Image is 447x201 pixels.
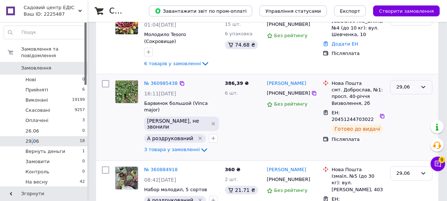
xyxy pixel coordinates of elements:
[25,76,36,83] span: Нові
[25,138,39,145] span: 29,06
[274,101,308,107] span: Без рейтингу
[75,107,85,114] span: 9257
[332,110,374,122] span: ЕН: 20451244703022
[366,8,440,13] a: Створити замовлення
[267,177,310,182] span: [PHONE_NUMBER]
[21,65,51,71] span: Замовлення
[144,147,200,153] span: 3 товара у замовленні
[267,80,306,87] a: [PERSON_NAME]
[274,33,308,38] span: Без рейтингу
[225,167,241,172] span: 360 ₴
[25,128,39,134] span: 26.06
[25,158,50,165] span: Замовити
[267,21,310,27] span: [PHONE_NUMBER]
[24,11,87,17] div: Ваш ID: 2225487
[144,187,207,192] a: Набор молодил, 5 сортов
[340,8,360,14] span: Експорт
[197,135,203,141] svg: Видалити мітку
[144,91,176,96] span: 16:11[DATE]
[82,128,85,134] span: 0
[147,135,193,141] span: А роздрукований
[396,170,418,177] div: 29,06
[334,5,366,16] button: Експорт
[144,177,176,183] span: 08:42[DATE]
[149,5,252,16] button: Завантажити звіт по пром-оплаті
[225,40,258,49] div: 74.68 ₴
[115,12,138,34] img: Фото товару
[225,31,253,36] span: 6 упаковка
[379,8,434,14] span: Створити замовлення
[25,117,48,124] span: Оплачені
[82,87,85,93] span: 6
[332,18,384,38] div: [GEOGRAPHIC_DATA], №4 (до 10 кг): вул. Шевченка, 10
[144,22,176,28] span: 01:04[DATE]
[144,147,209,152] a: 3 товара у замовленні
[109,7,183,15] h1: Список замовлень
[82,158,85,165] span: 0
[144,61,201,66] span: 6 товарів у замовленні
[82,169,85,175] span: 0
[25,107,50,114] span: Скасовані
[115,166,138,190] a: Фото товару
[72,97,85,103] span: 19199
[225,177,238,182] span: 2 шт.
[82,117,85,124] span: 3
[431,157,445,171] button: Чат з покупцем9
[82,148,85,155] span: 1
[25,97,48,103] span: Виконані
[82,76,85,83] span: 0
[144,61,210,66] a: 6 товарів у замовленні
[332,87,384,107] div: смт. Доброслав, №1: просп. 40-річчя Визволення, 2б
[225,186,258,194] div: 21.71 ₴
[210,121,216,127] svg: Видалити мітку
[332,173,384,193] div: Ізмаїл, №5 (до 30 кг): вул. [PERSON_NAME], 403
[115,80,138,103] img: Фото товару
[115,167,138,189] img: Фото товару
[147,118,206,130] span: [PERSON_NAME], не звонили
[373,5,440,16] button: Створити замовлення
[144,100,208,113] a: Барвинок большой (Vinca major)
[439,156,445,163] span: 9
[144,80,178,86] a: № 360985438
[332,136,384,143] div: Післяплата
[396,83,418,91] div: 29,06
[267,166,306,173] a: [PERSON_NAME]
[80,179,85,185] span: 42
[260,5,327,16] button: Управління статусами
[225,90,238,96] span: 6 шт.
[267,90,310,96] span: [PHONE_NUMBER]
[332,166,384,173] div: Нова Пошта
[144,32,186,44] a: Молодило Tesoro (Сокровище)
[25,179,48,185] span: На весну
[274,188,308,193] span: Без рейтингу
[80,138,85,145] span: 18
[265,8,321,14] span: Управління статусами
[24,4,78,11] span: Садовий центр ЕДІС
[25,87,48,93] span: Прийняті
[332,80,384,87] div: Нова Пошта
[4,26,85,39] input: Пошук
[155,8,246,14] span: Завантажити звіт по пром-оплаті
[332,41,358,47] a: Додати ЕН
[25,169,49,175] span: Контроль
[332,125,383,133] div: Готово до видачі
[225,21,241,27] span: 15 шт.
[332,50,384,57] div: Післяплата
[225,80,249,86] span: 386,39 ₴
[115,11,138,35] a: Фото товару
[25,148,65,155] span: Вернуть деньги
[144,167,178,172] a: № 360884918
[21,46,87,59] span: Замовлення та повідомлення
